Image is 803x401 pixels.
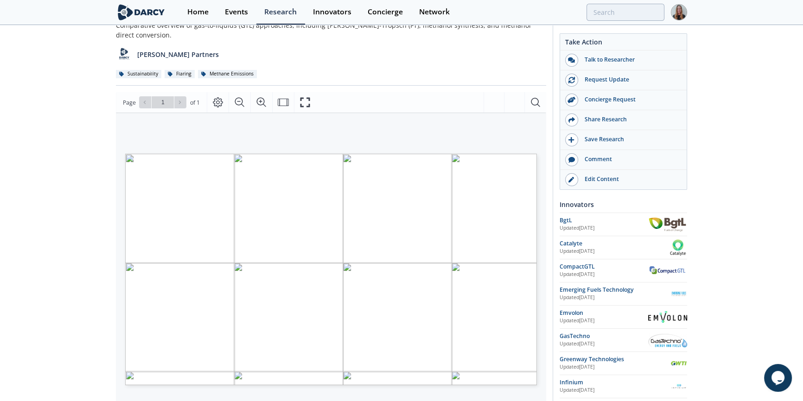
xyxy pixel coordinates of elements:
p: [PERSON_NAME] Partners [137,50,219,59]
div: Request Update [578,76,682,84]
img: Emvolon [648,311,687,323]
a: Emvolon Updated[DATE] Emvolon [560,309,687,325]
img: Profile [671,4,687,20]
div: Talk to Researcher [578,56,682,64]
div: Updated [DATE] [560,225,648,232]
div: Infinium [560,378,671,387]
iframe: chat widget [764,364,794,392]
div: Updated [DATE] [560,341,648,348]
a: Catalyte Updated[DATE] Catalyte [560,239,687,256]
a: GasTechno Updated[DATE] GasTechno [560,332,687,348]
div: Comparative overview of gas-to-liquids (GTL) approaches, including [PERSON_NAME]-Tropsch (FT), me... [116,20,546,40]
img: GasTechno [648,333,687,347]
a: Edit Content [560,170,687,189]
div: Comment [578,156,682,164]
img: Catalyte [669,239,687,256]
div: BgtL [560,216,648,225]
div: Concierge [368,8,403,16]
img: BgtL [648,217,687,232]
div: Save Research [578,136,682,144]
a: Greenway Technologies Updated[DATE] Greenway Technologies [560,355,687,371]
div: Greenway Technologies [560,355,671,363]
div: Methane Emissions [198,70,257,78]
div: Updated [DATE] [560,248,669,256]
div: GasTechno [560,332,648,340]
div: Catalyte [560,239,669,248]
div: Updated [DATE] [560,271,648,279]
div: Take Action [560,37,687,50]
div: Network [419,8,450,16]
div: Concierge Request [578,96,682,104]
div: Updated [DATE] [560,318,648,325]
div: Updated [DATE] [560,294,671,302]
div: Home [187,8,209,16]
div: Edit Content [578,175,682,184]
a: CompactGTL Updated[DATE] CompactGTL [560,263,687,279]
div: Research [264,8,297,16]
div: Innovators [313,8,351,16]
img: CompactGTL [648,265,687,276]
div: Innovators [560,196,687,213]
div: Emvolon [560,309,648,317]
a: Infinium Updated[DATE] Infinium [560,378,687,395]
div: Events [225,8,248,16]
a: Emerging Fuels Technology Updated[DATE] Emerging Fuels Technology [560,286,687,302]
img: Greenway Technologies [671,355,687,371]
a: BgtL Updated[DATE] BgtL [560,216,687,232]
img: Infinium [671,378,687,395]
div: Share Research [578,116,682,124]
img: Emerging Fuels Technology [671,286,687,302]
div: Flaring [165,70,195,78]
input: Advanced Search [586,4,664,21]
div: Emerging Fuels Technology [560,286,671,294]
div: Updated [DATE] [560,387,671,395]
img: logo-wide.svg [116,4,166,20]
div: CompactGTL [560,263,648,271]
div: Updated [DATE] [560,364,671,371]
div: Sustainability [116,70,161,78]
